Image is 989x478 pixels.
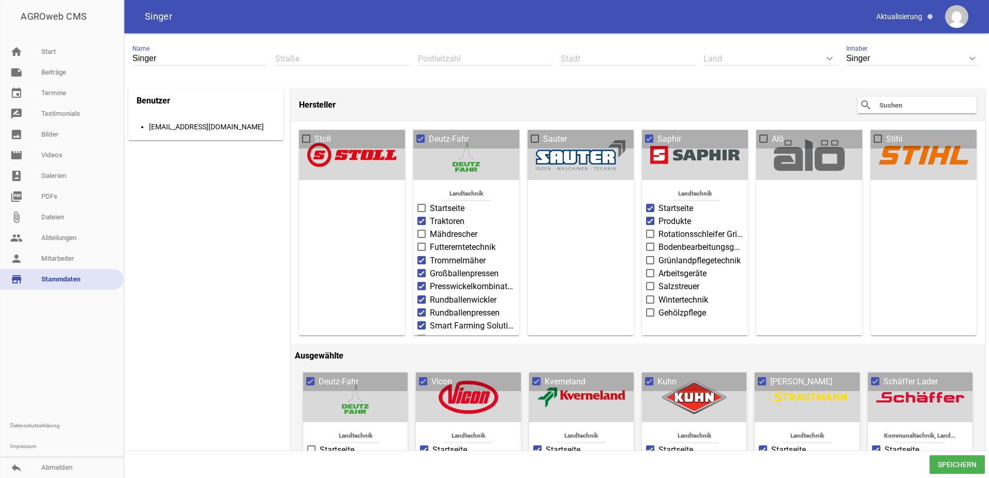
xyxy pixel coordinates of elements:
span: Landtechnik [545,429,618,443]
i: attach_file [10,211,23,223]
i: person [10,252,23,265]
span: Startseite [771,444,806,456]
span: Landtechnik [771,429,844,443]
span: Kommunaltechnik, Landtechnik [884,429,956,443]
span: Singer [145,12,172,21]
span: Traktoren [430,215,464,228]
span: Startseite [546,444,580,456]
span: Startseite [320,444,354,456]
i: reply [10,461,23,474]
span: Startseite [885,444,919,456]
span: Landtechnik [658,187,732,201]
span: Gehölzpflege [658,307,706,319]
span: Mähdrescher [430,228,477,241]
h4: Hersteller [299,97,336,113]
span: Startseite [430,202,464,215]
span: Startseite [658,444,693,456]
span: Rundballenpressen [430,307,500,319]
span: Startseite [432,444,467,456]
span: Stoll [314,133,331,145]
i: event [10,87,23,99]
span: Bodenbearbeitungsgeräte Cleanfield [658,241,744,253]
span: Trommelmäher [430,255,486,267]
i: rate_review [10,108,23,120]
i: picture_as_pdf [10,190,23,203]
input: Suchen [878,99,961,111]
div: [EMAIL_ADDRESS][DOMAIN_NAME] [149,121,276,133]
span: Vicon [431,376,452,388]
span: Schäffer Lader [883,376,938,388]
span: Grünlandpflegetechnik [658,255,741,267]
i: movie [10,149,23,161]
span: Deutz-Fahr [429,133,469,145]
i: image [10,128,23,141]
i: people [10,232,23,244]
span: Kuhn [657,376,677,388]
i: keyboard_arrow_down [964,50,981,67]
span: Stihl [886,133,903,145]
span: [PERSON_NAME] [770,376,832,388]
span: Presswickelkombinationen [430,280,515,293]
i: note [10,66,23,79]
span: Saphir [657,133,681,145]
i: photo_album [10,170,23,182]
span: Landtechnik [430,187,503,201]
span: Landtechnik [432,429,505,443]
span: Deutz-Fahr [319,376,358,388]
span: Alö [772,133,784,145]
span: Startseite [658,202,693,215]
h4: Ausgewählte [295,348,981,364]
span: Arbeitsgeräte [658,267,707,280]
i: store_mall_directory [10,273,23,286]
span: Sauter [543,133,567,145]
span: Kverneland [545,376,586,388]
span: Mähdrescher C9300 [430,333,503,346]
span: Salzstreuer [658,280,699,293]
span: Landtechnik [319,429,392,443]
h4: Benutzer [137,93,170,109]
i: home [10,46,23,58]
i: search [860,99,872,111]
span: Speichern [930,455,985,474]
i: keyboard_arrow_down [821,50,838,67]
span: Wintertechnik [658,294,708,306]
span: Futtererntetechnik [430,241,496,253]
span: Landtechnik [658,429,730,443]
span: Großballenpressen [430,267,499,280]
span: Rotationsschleifer GrindStar [658,228,744,241]
span: Smart Farming Solutions [430,320,515,332]
span: Produkte [658,215,691,228]
span: Rundballenwickler [430,294,497,306]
